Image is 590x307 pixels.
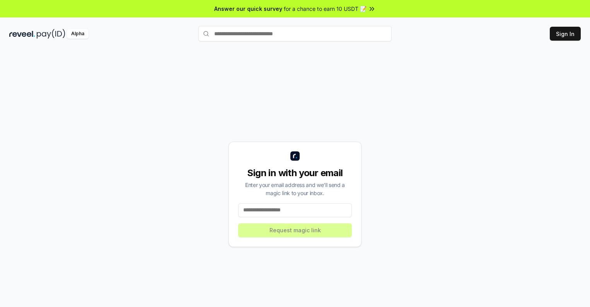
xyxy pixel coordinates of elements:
[67,29,89,39] div: Alpha
[238,181,352,197] div: Enter your email address and we’ll send a magic link to your inbox.
[290,151,300,161] img: logo_small
[238,167,352,179] div: Sign in with your email
[9,29,35,39] img: reveel_dark
[284,5,367,13] span: for a chance to earn 10 USDT 📝
[214,5,282,13] span: Answer our quick survey
[550,27,581,41] button: Sign In
[37,29,65,39] img: pay_id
